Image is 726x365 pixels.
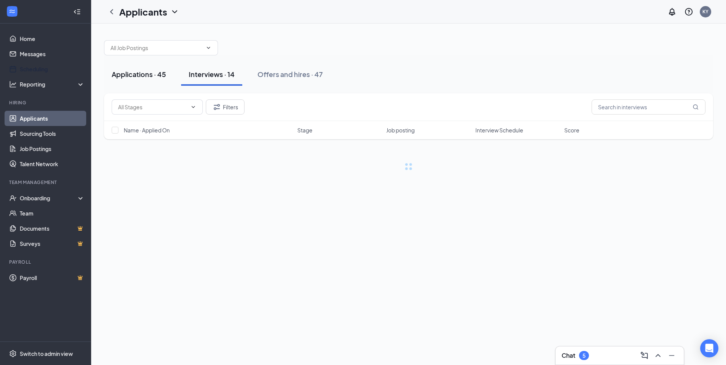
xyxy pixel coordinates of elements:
[20,80,85,88] div: Reporting
[206,99,245,115] button: Filter Filters
[562,351,575,360] h3: Chat
[666,349,678,362] button: Minimize
[20,194,78,202] div: Onboarding
[124,126,170,134] span: Name · Applied On
[684,7,693,16] svg: QuestionInfo
[668,7,677,16] svg: Notifications
[107,7,116,16] svg: ChevronLeft
[653,351,663,360] svg: ChevronUp
[9,99,83,106] div: Hiring
[205,45,211,51] svg: ChevronDown
[20,31,85,46] a: Home
[667,351,676,360] svg: Minimize
[20,206,85,221] a: Team
[112,69,166,79] div: Applications · 45
[20,156,85,171] a: Talent Network
[189,69,235,79] div: Interviews · 14
[9,350,17,357] svg: Settings
[9,80,17,88] svg: Analysis
[386,126,415,134] span: Job posting
[297,126,312,134] span: Stage
[9,194,17,202] svg: UserCheck
[118,103,187,111] input: All Stages
[592,99,705,115] input: Search in interviews
[20,221,85,236] a: DocumentsCrown
[170,7,179,16] svg: ChevronDown
[700,339,718,357] div: Open Intercom Messenger
[693,104,699,110] svg: MagnifyingGlass
[640,351,649,360] svg: ComposeMessage
[20,236,85,251] a: SurveysCrown
[190,104,196,110] svg: ChevronDown
[20,111,85,126] a: Applicants
[20,61,85,77] a: Scheduling
[20,126,85,141] a: Sourcing Tools
[20,270,85,285] a: PayrollCrown
[8,8,16,15] svg: WorkstreamLogo
[582,352,586,359] div: 5
[638,349,650,362] button: ComposeMessage
[257,69,323,79] div: Offers and hires · 47
[73,8,81,16] svg: Collapse
[212,102,221,112] svg: Filter
[652,349,664,362] button: ChevronUp
[20,46,85,61] a: Messages
[20,141,85,156] a: Job Postings
[9,179,83,186] div: Team Management
[119,5,167,18] h1: Applicants
[110,44,202,52] input: All Job Postings
[564,126,579,134] span: Score
[20,350,73,357] div: Switch to admin view
[702,8,709,15] div: KY
[475,126,523,134] span: Interview Schedule
[9,259,83,265] div: Payroll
